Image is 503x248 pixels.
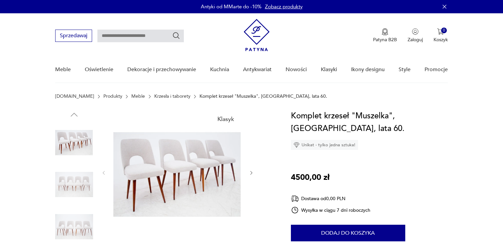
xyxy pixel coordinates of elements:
[55,57,71,82] a: Meble
[351,57,385,82] a: Ikony designu
[373,28,397,43] a: Ikona medaluPatyna B2B
[434,28,448,43] button: 0Koszyk
[291,171,329,184] p: 4500,00 zł
[103,94,122,99] a: Produkty
[55,166,93,203] img: Zdjęcie produktu Komplet krzeseł "Muszelka", Polska, lata 60.
[243,57,272,82] a: Antykwariat
[294,142,300,148] img: Ikona diamentu
[201,3,262,10] p: Antyki od MMarte do -10%
[154,94,190,99] a: Krzesła i taborety
[291,225,405,241] button: Dodaj do koszyka
[85,57,113,82] a: Oświetlenie
[441,28,447,33] div: 0
[213,112,238,126] div: Klasyk
[408,37,423,43] p: Zaloguj
[373,28,397,43] button: Patyna B2B
[321,57,337,82] a: Klasyki
[244,19,270,51] img: Patyna - sklep z meblami i dekoracjami vintage
[434,37,448,43] p: Koszyk
[437,28,444,35] img: Ikona koszyka
[408,28,423,43] button: Zaloguj
[291,110,448,135] h1: Komplet krzeseł "Muszelka", [GEOGRAPHIC_DATA], lata 60.
[210,57,229,82] a: Kuchnia
[113,110,242,235] img: Zdjęcie produktu Komplet krzeseł "Muszelka", Polska, lata 60.
[55,123,93,161] img: Zdjęcie produktu Komplet krzeseł "Muszelka", Polska, lata 60.
[373,37,397,43] p: Patyna B2B
[199,94,327,99] p: Komplet krzeseł "Muszelka", [GEOGRAPHIC_DATA], lata 60.
[425,57,448,82] a: Promocje
[291,194,371,203] div: Dostawa od 0,00 PLN
[291,140,358,150] div: Unikat - tylko jedna sztuka!
[291,194,299,203] img: Ikona dostawy
[399,57,411,82] a: Style
[412,28,419,35] img: Ikonka użytkownika
[55,30,92,42] button: Sprzedawaj
[382,28,388,36] img: Ikona medalu
[291,206,371,214] div: Wysyłka w ciągu 7 dni roboczych
[55,94,94,99] a: [DOMAIN_NAME]
[127,57,196,82] a: Dekoracje i przechowywanie
[55,208,93,246] img: Zdjęcie produktu Komplet krzeseł "Muszelka", Polska, lata 60.
[286,57,307,82] a: Nowości
[265,3,303,10] a: Zobacz produkty
[131,94,145,99] a: Meble
[55,34,92,39] a: Sprzedawaj
[172,32,180,40] button: Szukaj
